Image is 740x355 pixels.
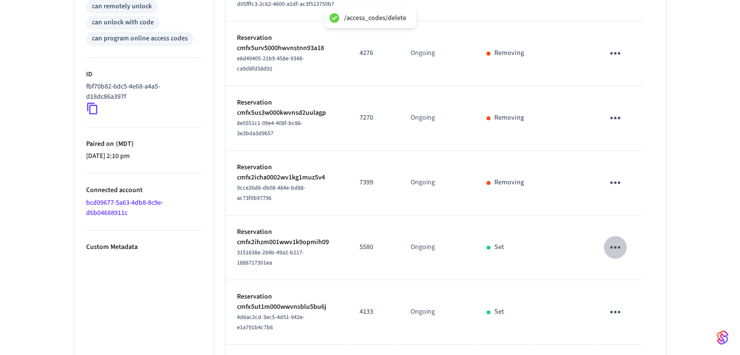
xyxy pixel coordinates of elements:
[360,307,387,317] p: 4133
[114,139,134,149] span: ( MDT )
[237,248,304,267] span: 3151638e-284b-49a2-b217-1888717301ea
[494,48,524,58] p: Removing
[399,86,475,151] td: Ongoing
[86,82,198,102] p: fbf70b82-6dc5-4e68-a4a5-d18dc86a397f
[237,33,337,53] p: Reservation cmfx5urv5000hwvnstnn93a18
[494,307,504,317] p: Set
[399,280,475,345] td: Ongoing
[86,242,202,252] p: Custom Metadata
[237,119,303,138] span: 8e5551c1-09e4-408f-bc86-3e3bda3d9657
[237,292,337,312] p: Reservation cmfx5ut1m000wwvnsblu5bu6j
[86,185,202,195] p: Connected account
[494,177,524,188] p: Removing
[86,151,202,161] p: [DATE] 2:10 pm
[344,14,406,22] div: /access_codes/delete
[86,139,202,149] p: Paired on
[237,184,306,202] span: 9cce26d6-db08-484e-bd88-ac73f0b97796
[360,113,387,123] p: 7270
[717,330,728,345] img: SeamLogoGradient.69752ec5.svg
[399,151,475,215] td: Ongoing
[494,242,504,252] p: Set
[92,18,154,28] div: can unlock with code
[237,162,337,183] p: Reservation cmfx2icha0002wv1kg1muz5v4
[237,313,305,332] span: 4d6ac2cd-3ec5-4d51-942e-e1a791b4c7b6
[92,1,152,12] div: can remotely unlock
[92,34,188,44] div: can program online access codes
[237,54,304,73] span: e6d49405-21b9-458e-9348-ca9d8fd58d91
[237,227,337,248] p: Reservation cmfx2ihzm001wwv1k9opmih09
[399,21,475,86] td: Ongoing
[360,242,387,252] p: 5580
[399,215,475,280] td: Ongoing
[86,70,202,80] p: ID
[360,48,387,58] p: 4276
[494,113,524,123] p: Removing
[360,177,387,188] p: 7399
[86,198,163,218] a: bcd09677-5a63-4db8-8c9e-d6b04688911c
[237,98,337,118] p: Reservation cmfx5us3w000kwvnsd2uulagp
